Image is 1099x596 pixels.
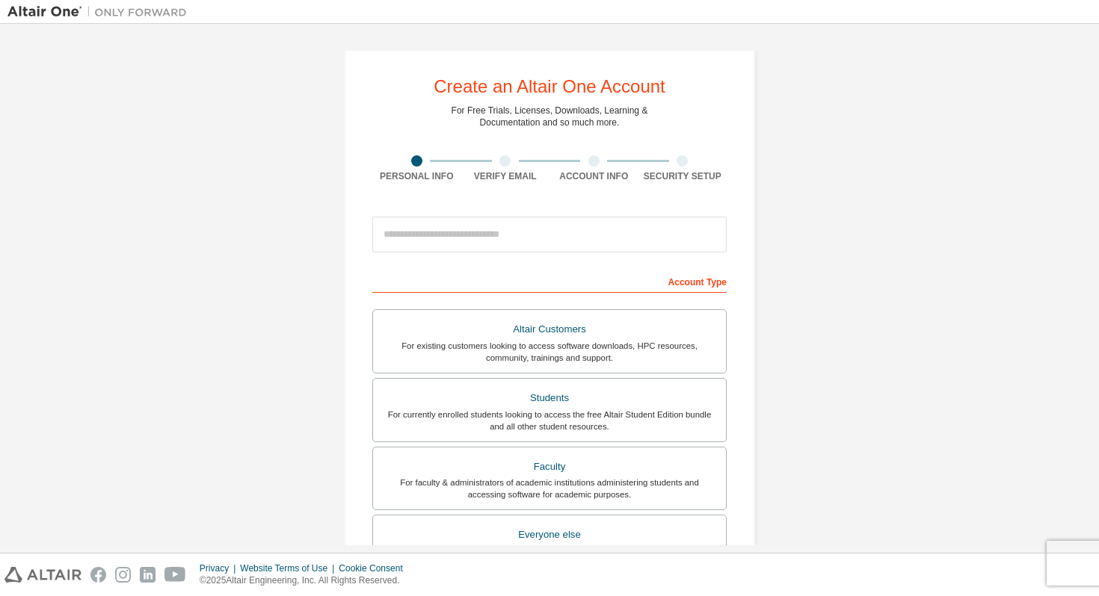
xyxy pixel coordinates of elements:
[7,4,194,19] img: Altair One
[382,456,717,477] div: Faculty
[382,388,717,409] div: Students
[372,269,727,293] div: Account Type
[140,567,156,583] img: linkedin.svg
[382,524,717,545] div: Everyone else
[372,170,461,182] div: Personal Info
[240,562,339,574] div: Website Terms of Use
[164,567,186,583] img: youtube.svg
[200,574,412,587] p: © 2025 Altair Engineering, Inc. All Rights Reserved.
[382,319,717,340] div: Altair Customers
[549,170,638,182] div: Account Info
[200,562,240,574] div: Privacy
[434,78,665,96] div: Create an Altair One Account
[382,340,717,364] div: For existing customers looking to access software downloads, HPC resources, community, trainings ...
[339,562,411,574] div: Cookie Consent
[638,170,727,182] div: Security Setup
[382,477,717,500] div: For faculty & administrators of academic institutions administering students and accessing softwa...
[4,567,81,583] img: altair_logo.svg
[115,567,131,583] img: instagram.svg
[461,170,550,182] div: Verify Email
[90,567,106,583] img: facebook.svg
[452,105,648,128] div: For Free Trials, Licenses, Downloads, Learning & Documentation and so much more.
[382,409,717,432] div: For currently enrolled students looking to access the free Altair Student Edition bundle and all ...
